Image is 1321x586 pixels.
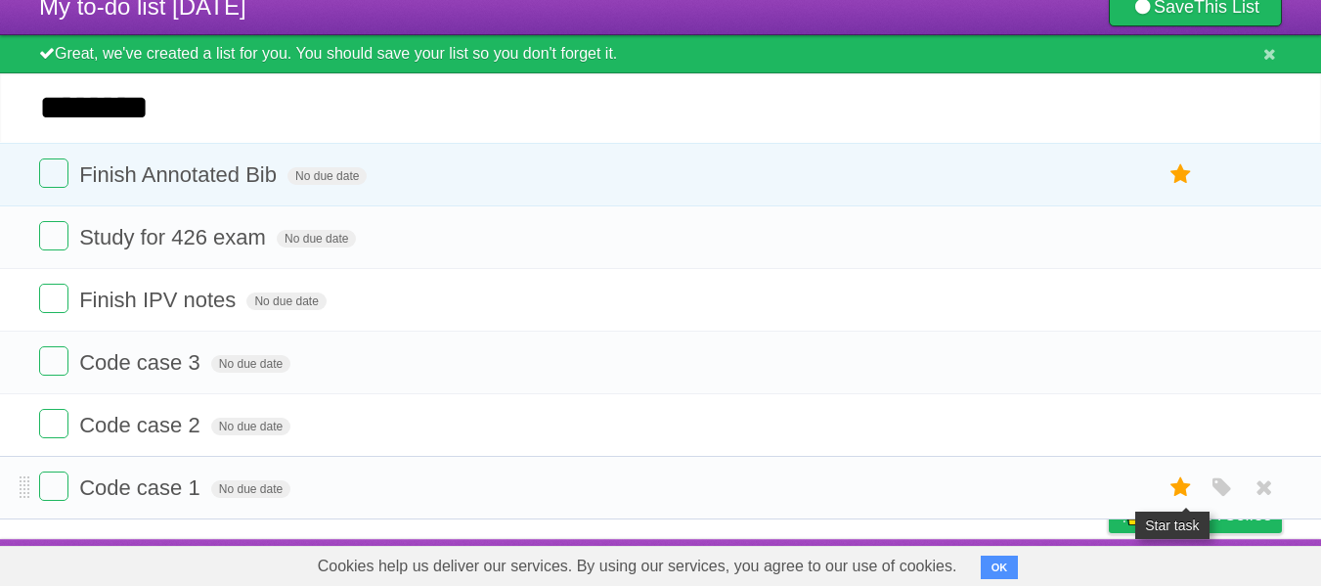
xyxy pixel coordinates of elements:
[1163,158,1200,191] label: Star task
[79,413,205,437] span: Code case 2
[79,225,271,249] span: Study for 426 exam
[287,167,367,185] span: No due date
[1083,544,1134,581] a: Privacy
[1017,544,1060,581] a: Terms
[298,547,977,586] span: Cookies help us deliver our services. By using our services, you agree to our use of cookies.
[211,418,290,435] span: No due date
[79,475,205,500] span: Code case 1
[1150,498,1272,532] span: Buy me a coffee
[39,284,68,313] label: Done
[39,221,68,250] label: Done
[981,556,1019,579] button: OK
[79,288,241,312] span: Finish IPV notes
[913,544,992,581] a: Developers
[39,409,68,438] label: Done
[211,355,290,373] span: No due date
[79,350,205,375] span: Code case 3
[79,162,282,187] span: Finish Annotated Bib
[1159,544,1282,581] a: Suggest a feature
[39,472,68,501] label: Done
[1163,472,1200,504] label: Star task
[246,293,326,310] span: No due date
[849,544,890,581] a: About
[277,230,356,248] span: No due date
[211,480,290,498] span: No due date
[39,158,68,188] label: Done
[39,346,68,376] label: Done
